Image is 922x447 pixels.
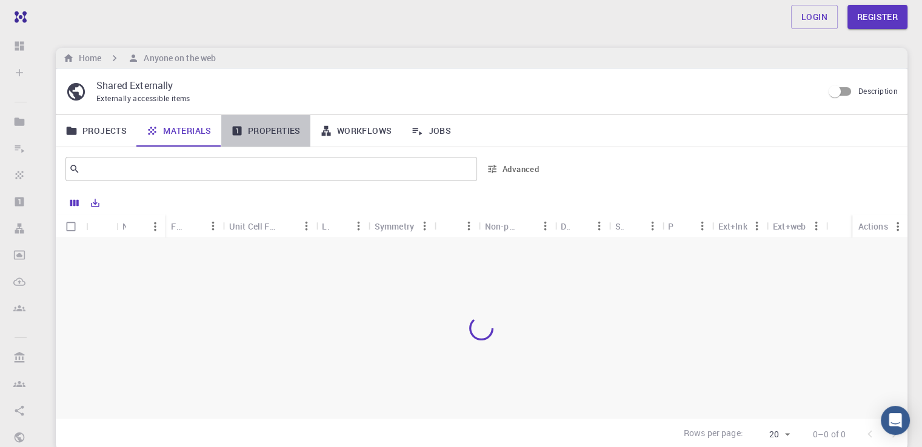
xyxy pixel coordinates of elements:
[86,214,116,238] div: Icon
[570,216,590,236] button: Sort
[229,214,277,238] div: Unit Cell Formula
[96,93,190,103] span: Externally accessible items
[773,214,806,238] div: Ext+web
[485,214,516,238] div: Non-periodic
[881,406,910,435] div: Open Intercom Messenger
[482,159,545,179] button: Advanced
[668,214,673,238] div: Public
[85,193,105,213] button: Export
[330,216,349,236] button: Sort
[369,214,434,238] div: Symmetry
[349,216,369,236] button: Menu
[10,11,27,23] img: logo
[662,214,712,238] div: Public
[609,214,662,238] div: Shared
[791,5,838,29] a: Login
[277,216,296,236] button: Sort
[61,51,218,65] nav: breadcrumb
[692,216,712,236] button: Menu
[888,217,907,236] button: Menu
[748,426,793,443] div: 20
[221,115,310,147] a: Properties
[813,428,846,440] p: 0–0 of 0
[316,214,368,238] div: Lattice
[852,214,907,238] div: Actions
[223,214,316,238] div: Unit Cell Formula
[767,214,826,238] div: Ext+web
[806,216,826,236] button: Menu
[858,86,898,96] span: Description
[847,5,907,29] a: Register
[440,216,459,236] button: Sort
[116,214,165,238] div: Name
[535,216,555,236] button: Menu
[712,214,766,238] div: Ext+lnk
[56,115,136,147] a: Projects
[171,214,184,238] div: Formula
[139,51,216,65] h6: Anyone on the web
[479,214,555,238] div: Non-periodic
[145,217,165,236] button: Menu
[204,216,223,236] button: Menu
[561,214,570,238] div: Default
[184,216,204,236] button: Sort
[136,115,221,147] a: Materials
[96,78,813,93] p: Shared Externally
[643,216,662,236] button: Menu
[165,214,222,238] div: Formula
[310,115,402,147] a: Workflows
[555,214,609,238] div: Default
[747,216,767,236] button: Menu
[459,216,479,236] button: Menu
[615,214,623,238] div: Shared
[434,214,478,238] div: Tags
[401,115,461,147] a: Jobs
[74,51,101,65] h6: Home
[858,214,888,238] div: Actions
[322,214,329,238] div: Lattice
[296,216,316,236] button: Menu
[718,214,747,238] div: Ext+lnk
[684,427,743,441] p: Rows per page:
[375,214,414,238] div: Symmetry
[64,193,85,213] button: Columns
[122,214,126,238] div: Name
[673,216,692,236] button: Sort
[516,216,535,236] button: Sort
[590,216,609,236] button: Menu
[623,216,643,236] button: Sort
[415,216,434,236] button: Menu
[126,217,145,236] button: Sort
